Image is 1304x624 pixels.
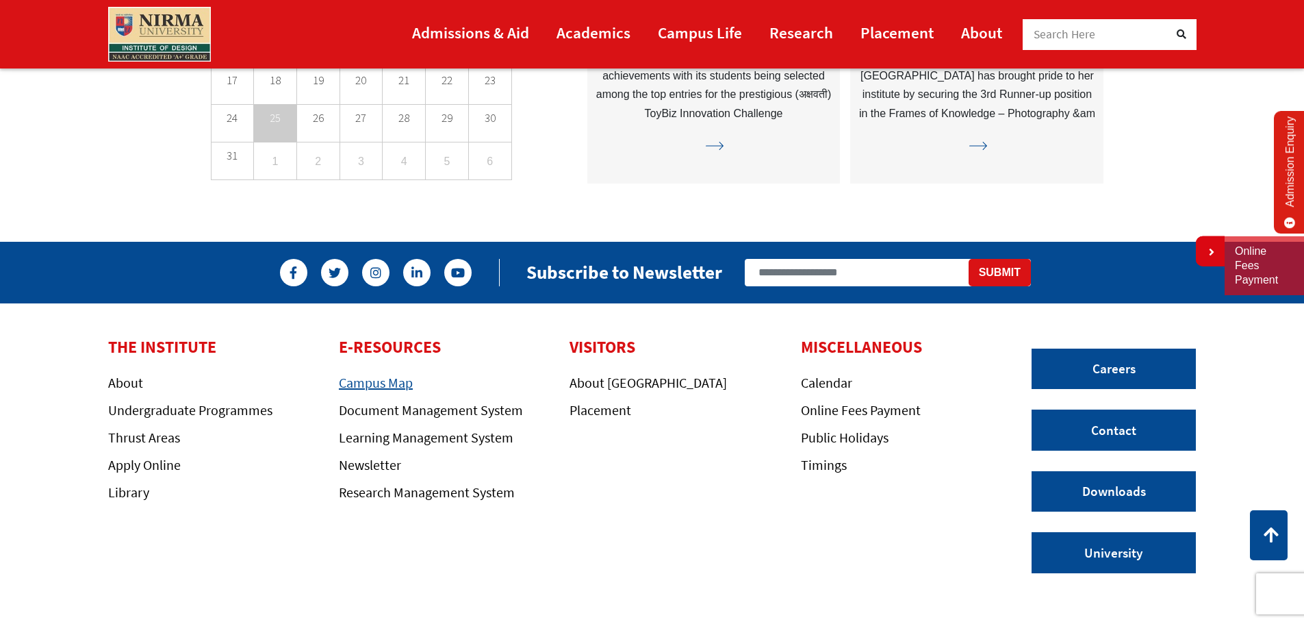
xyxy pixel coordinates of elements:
[296,142,340,180] td: 2
[383,75,425,86] p: 21
[860,17,934,48] a: Placement
[469,113,511,123] p: 30
[557,17,630,48] a: Academics
[857,29,1097,123] p: A talented 2nd-year student from the Product and Interaction Design programme at the [GEOGRAPHIC_...
[1032,532,1196,573] a: University
[658,17,742,48] a: Campus Life
[1032,410,1196,451] a: Contact
[426,142,469,180] td: 5
[570,374,727,391] a: About [GEOGRAPHIC_DATA]
[108,401,272,419] a: Undergraduate Programmes
[1034,27,1096,42] span: Search Here
[212,75,254,86] p: 17
[769,17,833,48] a: Research
[383,113,425,123] p: 28
[526,261,722,284] h2: Subscribe to Newsletter
[339,456,401,473] a: Newsletter
[961,17,1002,48] a: About
[108,484,149,501] a: Library
[340,142,383,180] td: 3
[339,484,515,501] a: Research Management System
[254,75,296,86] p: 18
[254,109,296,127] p: 25
[426,75,468,86] p: 22
[212,151,254,161] p: 31
[212,113,254,123] p: 24
[1235,245,1294,287] a: Online Fees Payment
[108,7,211,62] img: main_logo
[339,401,523,419] a: Document Management System
[340,113,383,123] p: 27
[468,142,511,180] td: 6
[412,17,529,48] a: Admissions & Aid
[801,374,852,391] a: Calendar
[340,75,383,86] p: 20
[801,456,847,473] a: Timings
[1032,471,1196,512] a: Downloads
[801,401,921,419] a: Online Fees Payment
[339,374,413,391] a: Campus Map
[969,259,1031,286] button: Submit
[801,429,888,446] a: Public Holidays
[297,113,340,123] p: 26
[570,401,631,419] a: Placement
[594,29,834,123] p: The Institute of Design, [GEOGRAPHIC_DATA], has added another accolade to its list of achievement...
[339,429,513,446] a: Learning Management System
[1032,349,1196,390] a: Careers
[426,113,468,123] p: 29
[108,456,181,473] a: Apply Online
[297,75,340,86] p: 19
[383,142,426,180] td: 4
[254,142,297,180] td: 1
[108,374,143,391] a: About
[108,429,180,446] a: Thrust Areas
[469,75,511,86] p: 23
